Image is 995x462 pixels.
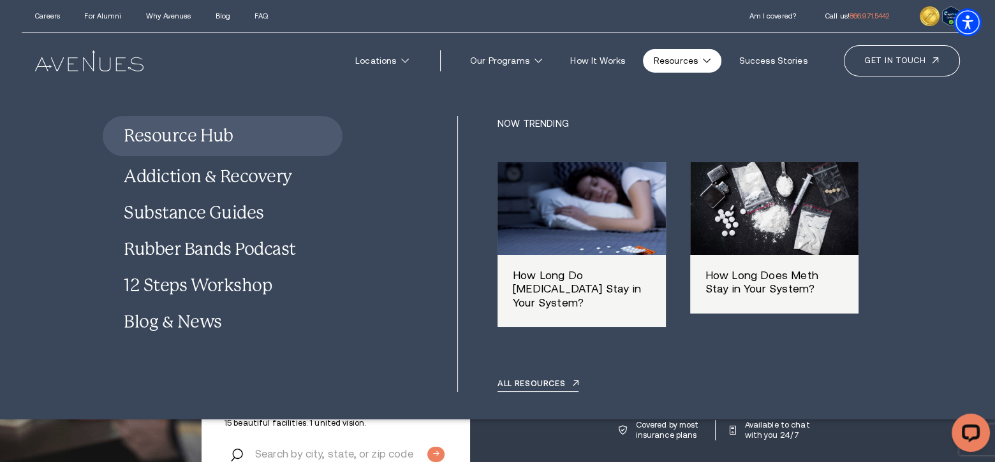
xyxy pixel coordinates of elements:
a: Verify LegitScript Approval for www.avenuesrecovery.com [942,9,960,19]
a: Success Stories [728,49,818,73]
p: 15 beautiful facilities. 1 united vision. [225,418,448,428]
a: Covered by most insurance plans [619,420,702,440]
a: Blog & News [103,307,343,338]
p: Covered by most insurance plans [635,420,702,440]
p: Available to chat with you 24/7 [744,420,811,440]
a: Available to chat with you 24/7 [730,420,811,440]
a: Our Programs [459,49,553,73]
a: Addiction & Recovery [103,161,343,192]
a: For Alumni [84,12,121,20]
a: 12 Steps Workshop [103,270,343,301]
div: Accessibility Menu [954,8,982,36]
input: Submit button [427,447,444,462]
a: Resource Hub [103,116,343,156]
img: Verify Approval for www.avenuesrecovery.com [942,6,960,25]
a: Substance Guides [103,198,343,229]
a: Rubber Bands Podcast [103,234,343,265]
a: FAQ [254,12,267,20]
a: Resources [643,49,721,73]
a: Call us!866.971.5442 [825,12,889,20]
a: Locations [344,49,420,73]
a: Why Avenues [146,12,191,20]
a: Careers [35,12,60,20]
a: How It Works [559,49,636,73]
a: Blog [216,12,230,20]
a: Get in touch [844,45,960,76]
img: clock [920,6,939,25]
iframe: LiveChat chat widget [941,408,995,462]
a: Am I covered? [749,12,795,20]
span: 866.971.5442 [850,12,889,20]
